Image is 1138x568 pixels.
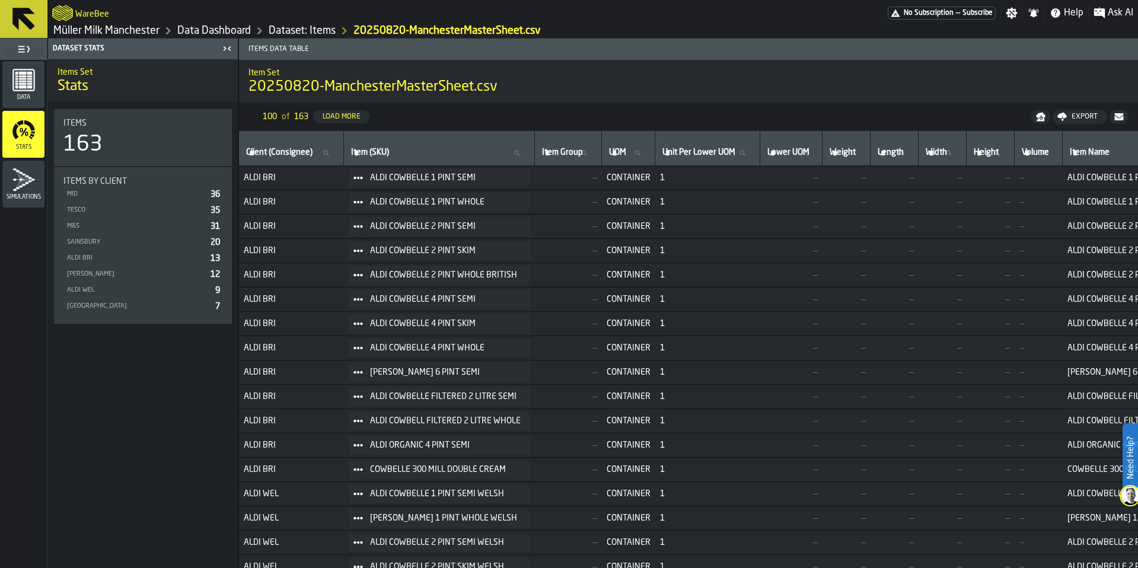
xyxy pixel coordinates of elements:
[1023,7,1044,19] label: button-toggle-Notifications
[765,222,818,231] span: —
[540,197,597,207] span: —
[660,465,756,474] span: 1
[211,190,220,199] span: 36
[211,254,220,263] span: 13
[765,173,818,183] span: —
[370,465,521,474] span: COWBELLE 300 MILL DOUBLE CREAM
[660,513,756,523] span: 1
[370,295,521,304] span: ALDI COWBELLE 4 PINT SEMI
[63,119,87,128] span: Items
[662,148,735,157] span: label
[66,190,206,198] div: MID
[370,513,521,523] span: [PERSON_NAME] 1 PINT WHOLE WELSH
[827,416,866,426] span: —
[875,538,914,547] span: —
[211,238,220,247] span: 20
[923,392,962,401] span: —
[875,270,914,280] span: —
[66,254,206,262] div: ALDI BRI
[971,465,1010,474] span: —
[827,513,866,523] span: —
[244,538,339,547] span: ALDI WEL
[875,197,914,207] span: —
[765,441,818,450] span: —
[540,416,597,426] span: —
[660,368,756,377] span: 1
[1019,320,1024,328] span: —
[353,24,541,37] a: link-to-/wh/i/b09612b5-e9f1-4a3a-b0a4-784729d61419/ITEM_SET/42993552-3966-4e5d-8a36-b132f0f76b91
[1019,222,1024,231] span: —
[765,197,818,207] span: —
[1070,148,1110,157] span: label
[540,392,597,401] span: —
[875,145,913,161] input: label
[1001,7,1022,19] label: button-toggle-Settings
[63,234,222,250] div: StatList-item-SAINSBURY
[607,173,651,183] span: CONTAINER
[248,66,1129,78] h2: Sub Title
[875,392,914,401] span: —
[971,222,1010,231] span: —
[540,246,597,256] span: —
[370,416,521,426] span: ALDI COWBELL FILTERED 2 LITRE WHOLE
[888,7,996,20] div: Menu Subscription
[66,238,206,246] div: SAINSBURY
[246,148,313,157] span: label
[607,145,650,161] input: label
[244,368,339,377] span: ALDI BRI
[540,538,597,547] span: —
[607,465,651,474] span: CONTAINER
[875,513,914,523] span: —
[660,343,756,353] span: 1
[244,392,339,401] span: ALDI BRI
[248,78,498,97] span: 20250820-ManchesterMasterSheet.csv
[827,441,866,450] span: —
[1019,465,1024,474] span: —
[765,145,817,161] input: label
[923,343,962,353] span: —
[607,222,651,231] span: CONTAINER
[540,489,597,499] span: —
[875,222,914,231] span: —
[66,302,211,310] div: [GEOGRAPHIC_DATA]
[767,148,809,157] span: label
[660,319,756,328] span: 1
[1019,271,1024,279] span: —
[370,270,521,280] span: ALDI COWBELLE 2 PINT WHOLE BRITISH
[923,465,962,474] span: —
[923,538,962,547] span: —
[244,270,339,280] span: ALDI BRI
[660,246,756,256] span: 1
[244,145,339,161] input: label
[971,173,1010,183] span: —
[971,295,1010,304] span: —
[66,206,206,214] div: TESCO
[1019,174,1024,182] span: —
[63,177,222,186] div: Title
[607,513,651,523] span: CONTAINER
[878,148,904,157] span: label
[244,222,339,231] span: ALDI BRI
[875,489,914,499] span: —
[923,319,962,328] span: —
[827,197,866,207] span: —
[827,392,866,401] span: —
[971,368,1010,377] span: —
[1019,441,1024,449] span: —
[660,392,756,401] span: 1
[827,295,866,304] span: —
[923,270,962,280] span: —
[660,145,755,161] input: label
[888,7,996,20] a: link-to-/wh/i/b09612b5-e9f1-4a3a-b0a4-784729d61419/pricing/
[827,270,866,280] span: —
[50,44,219,53] div: Dataset Stats
[244,197,339,207] span: ALDI BRI
[540,295,597,304] span: —
[1019,490,1024,498] span: —
[244,513,339,523] span: ALDI WEL
[923,145,961,161] input: label
[607,416,651,426] span: CONTAINER
[660,441,756,450] span: 1
[827,538,866,547] span: —
[318,113,365,121] div: Load More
